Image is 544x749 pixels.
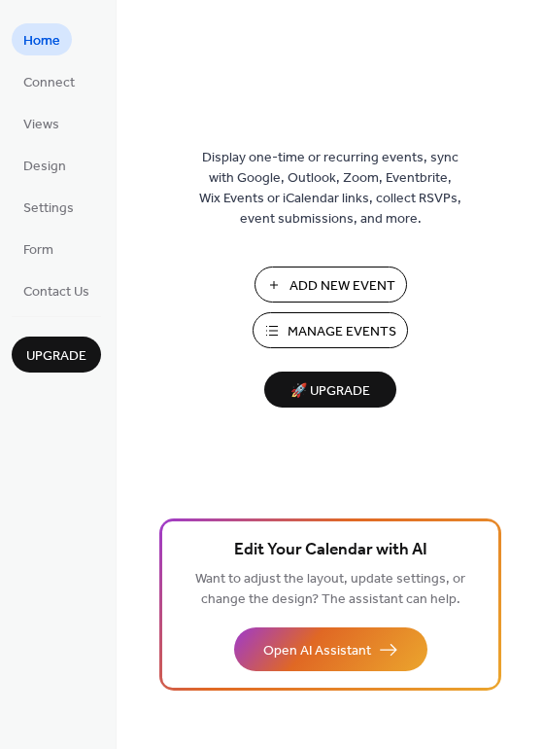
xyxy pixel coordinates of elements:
[289,276,395,297] span: Add New Event
[199,148,461,230] span: Display one-time or recurring events, sync with Google, Outlook, Zoom, Eventbrite, Wix Events or ...
[276,378,385,405] span: 🚀 Upgrade
[23,31,60,52] span: Home
[12,23,72,55] a: Home
[23,73,75,93] span: Connect
[26,346,86,367] span: Upgrade
[23,115,59,135] span: Views
[23,240,53,261] span: Form
[23,157,66,177] span: Design
[263,641,371,661] span: Open AI Assistant
[23,282,89,303] span: Contact Us
[234,537,427,564] span: Edit Your Calendar with AI
[12,337,101,373] button: Upgrade
[264,372,396,408] button: 🚀 Upgrade
[234,627,427,671] button: Open AI Assistant
[288,322,396,342] span: Manage Events
[195,566,465,613] span: Want to adjust the layout, update settings, or change the design? The assistant can help.
[12,232,65,265] a: Form
[12,191,85,223] a: Settings
[12,65,86,97] a: Connect
[12,274,101,306] a: Contact Us
[255,267,407,303] button: Add New Event
[253,312,408,348] button: Manage Events
[23,198,74,219] span: Settings
[12,149,78,181] a: Design
[12,107,71,139] a: Views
